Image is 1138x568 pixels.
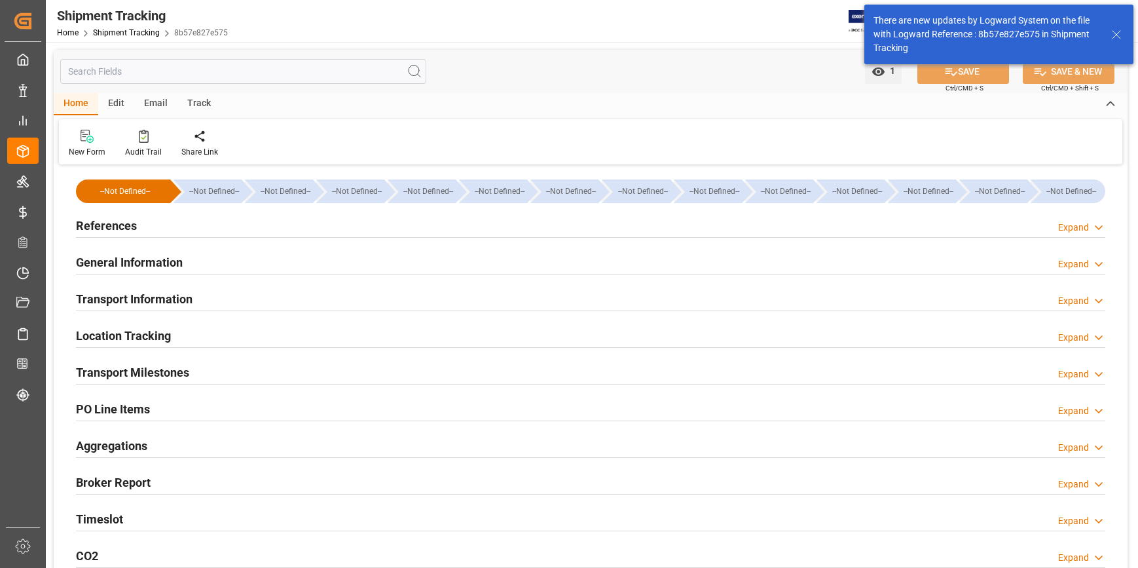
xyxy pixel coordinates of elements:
a: Home [57,28,79,37]
div: Email [134,93,177,115]
div: --Not Defined-- [1031,180,1105,203]
div: --Not Defined-- [543,180,598,203]
div: New Form [69,146,105,158]
img: Exertis%20JAM%20-%20Email%20Logo.jpg_1722504956.jpg [849,10,894,33]
div: --Not Defined-- [602,180,670,203]
div: --Not Defined-- [89,180,161,203]
span: Ctrl/CMD + S [945,83,983,93]
div: --Not Defined-- [530,180,598,203]
button: SAVE & NEW [1023,59,1114,84]
h2: Transport Information [76,290,193,308]
div: --Not Defined-- [615,180,670,203]
div: --Not Defined-- [174,180,242,203]
h2: Broker Report [76,474,151,491]
div: Expand [1058,404,1089,418]
div: Expand [1058,514,1089,528]
h2: General Information [76,254,183,271]
div: --Not Defined-- [888,180,956,203]
div: Expand [1058,294,1089,308]
div: Audit Trail [125,146,162,158]
div: --Not Defined-- [674,180,742,203]
div: --Not Defined-- [388,180,456,203]
div: Expand [1058,551,1089,565]
a: Shipment Tracking [93,28,160,37]
div: Share Link [181,146,218,158]
div: Track [177,93,221,115]
div: --Not Defined-- [745,180,813,203]
span: 1 [885,66,895,76]
div: Expand [1058,368,1089,381]
div: --Not Defined-- [459,180,527,203]
div: Expand [1058,478,1089,491]
input: Search Fields [60,59,426,84]
div: Edit [98,93,134,115]
h2: Timeslot [76,510,123,528]
div: --Not Defined-- [245,180,313,203]
div: There are new updates by Logward System on the file with Logward Reference : 8b57e827e575 in Ship... [873,14,1099,55]
div: Expand [1058,221,1089,235]
div: --Not Defined-- [959,180,1027,203]
h2: Aggregations [76,437,147,455]
h2: Transport Milestones [76,364,189,381]
h2: CO2 [76,547,98,565]
div: --Not Defined-- [187,180,242,203]
h2: Location Tracking [76,327,171,345]
h2: PO Line Items [76,400,150,418]
div: --Not Defined-- [329,180,384,203]
h2: References [76,217,137,235]
div: --Not Defined-- [258,180,313,203]
span: Ctrl/CMD + Shift + S [1041,83,1099,93]
div: Shipment Tracking [57,6,228,26]
button: open menu [865,59,902,84]
div: --Not Defined-- [758,180,813,203]
button: SAVE [917,59,1009,84]
div: Home [54,93,98,115]
div: --Not Defined-- [401,180,456,203]
div: Expand [1058,257,1089,271]
div: --Not Defined-- [830,180,885,203]
div: --Not Defined-- [817,180,885,203]
div: --Not Defined-- [316,180,384,203]
div: --Not Defined-- [687,180,742,203]
div: --Not Defined-- [472,180,527,203]
div: --Not Defined-- [901,180,956,203]
div: --Not Defined-- [1044,180,1099,203]
div: Expand [1058,331,1089,345]
div: Expand [1058,441,1089,455]
div: --Not Defined-- [76,180,170,203]
div: --Not Defined-- [972,180,1027,203]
